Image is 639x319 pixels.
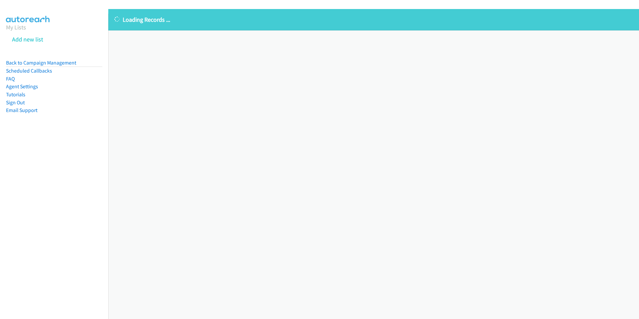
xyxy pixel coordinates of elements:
a: FAQ [6,76,15,82]
a: My Lists [6,23,26,31]
a: Sign Out [6,99,25,106]
a: Add new list [12,35,43,43]
a: Tutorials [6,91,25,98]
a: Back to Campaign Management [6,60,76,66]
p: Loading Records ... [114,15,633,24]
a: Agent Settings [6,83,38,90]
a: Scheduled Callbacks [6,68,52,74]
a: Email Support [6,107,37,113]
